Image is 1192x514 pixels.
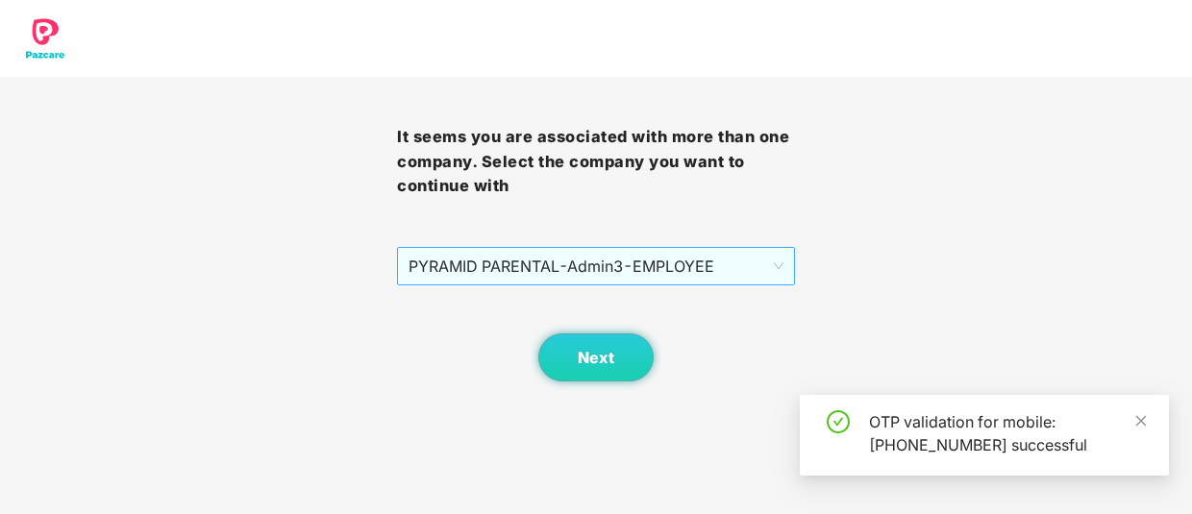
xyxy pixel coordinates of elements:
[827,410,850,433] span: check-circle
[538,333,654,381] button: Next
[409,248,782,284] span: PYRAMID PARENTAL - Admin3 - EMPLOYEE
[869,410,1146,456] div: OTP validation for mobile: [PHONE_NUMBER] successful
[578,349,614,367] span: Next
[1134,414,1148,428] span: close
[397,125,794,199] h3: It seems you are associated with more than one company. Select the company you want to continue with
